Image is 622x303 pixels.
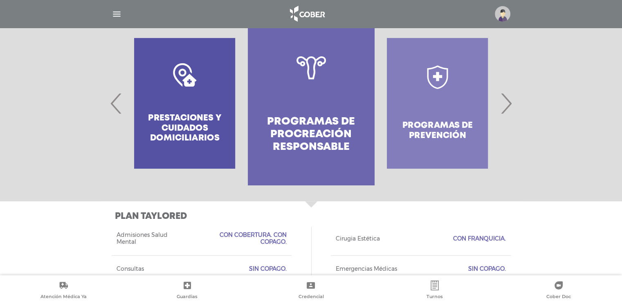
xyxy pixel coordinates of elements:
[112,9,122,19] img: Cober_menu-lines-white.svg
[126,281,249,301] a: Guardias
[495,6,510,22] img: profile-placeholder.svg
[336,265,397,272] span: Emergencias Médicas
[194,232,287,245] span: Con Cobertura. Con Copago.
[115,211,511,222] h3: Plan TAYLORED
[298,294,323,301] span: Credencial
[108,81,124,125] span: Previous
[117,232,184,245] span: Admisiones Salud Mental
[373,281,497,301] a: Turnos
[40,294,87,301] span: Atención Médica Ya
[498,81,514,125] span: Next
[496,281,620,301] a: Cober Doc
[546,294,571,301] span: Cober Doc
[336,235,380,242] span: Cirugia Estética
[285,4,328,24] img: logo_cober_home-white.png
[249,265,287,272] span: Sin Copago.
[427,294,443,301] span: Turnos
[453,235,506,242] span: Con Franquicia.
[248,22,374,185] a: Programas de Procreación responsable
[249,281,373,301] a: Credencial
[117,265,144,272] span: Consultas
[263,116,359,154] h4: Programas de Procreación responsable
[468,265,506,272] span: Sin Copago.
[2,281,126,301] a: Atención Médica Ya
[177,294,198,301] span: Guardias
